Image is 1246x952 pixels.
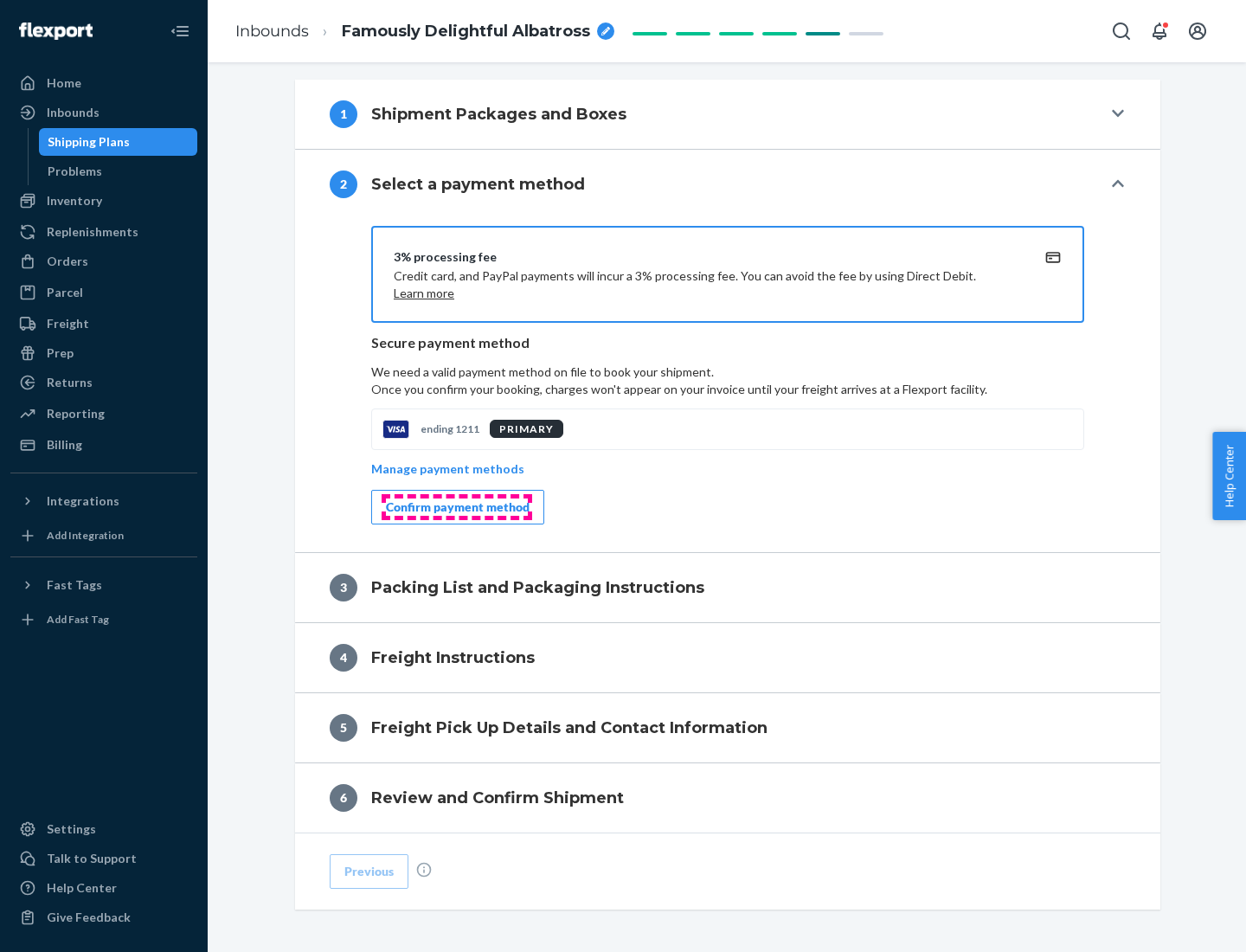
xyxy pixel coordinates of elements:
div: Settings [47,820,96,838]
div: 5 [330,714,357,742]
div: Orders [47,253,88,270]
div: Inventory [47,192,102,209]
a: Problems [39,158,198,185]
a: Reporting [10,400,197,428]
div: Billing [47,436,82,453]
button: Close Navigation [163,14,197,48]
button: 6Review and Confirm Shipment [295,763,1160,833]
div: 1 [330,100,357,128]
div: Fast Tags [47,576,102,594]
button: 3Packing List and Packaging Instructions [295,553,1160,622]
a: Returns [10,369,197,396]
span: Famously Delightful Albatross [342,21,590,43]
div: 2 [330,170,357,198]
a: Talk to Support [10,845,197,872]
button: Previous [330,854,408,889]
p: Once you confirm your booking, charges won't appear on your invoice until your freight arrives at... [371,381,1084,398]
p: Secure payment method [371,333,1084,353]
button: Open notifications [1142,14,1177,48]
div: Prep [47,344,74,362]
button: Give Feedback [10,904,197,931]
div: Home [47,74,81,92]
div: Talk to Support [47,850,137,867]
h4: Review and Confirm Shipment [371,787,624,809]
div: Give Feedback [47,909,131,926]
div: 3% processing fee [394,248,1020,266]
p: ending 1211 [421,421,479,436]
img: Flexport logo [19,23,93,40]
a: Inbounds [10,99,197,126]
p: We need a valid payment method on file to book your shipment. [371,363,1084,398]
div: Shipping Plans [48,133,130,151]
a: Shipping Plans [39,128,198,156]
a: Billing [10,431,197,459]
button: 4Freight Instructions [295,623,1160,692]
div: Returns [47,374,93,391]
button: Open Search Box [1104,14,1139,48]
button: Open account menu [1180,14,1215,48]
a: Help Center [10,874,197,902]
button: Confirm payment method [371,490,544,524]
button: Learn more [394,285,454,302]
button: 1Shipment Packages and Boxes [295,80,1160,149]
div: Help Center [47,879,117,897]
button: Help Center [1212,432,1246,520]
div: Add Integration [47,528,124,543]
button: 2Select a payment method [295,150,1160,219]
p: Credit card, and PayPal payments will incur a 3% processing fee. You can avoid the fee by using D... [394,267,1020,302]
div: Reporting [47,405,105,422]
div: Freight [47,315,89,332]
div: Inbounds [47,104,100,121]
div: Problems [48,163,102,180]
a: Inventory [10,187,197,215]
a: Orders [10,248,197,275]
a: Settings [10,815,197,843]
a: Replenishments [10,218,197,246]
div: Add Fast Tag [47,612,109,627]
button: Integrations [10,487,197,515]
a: Parcel [10,279,197,306]
a: Inbounds [235,22,309,41]
button: Fast Tags [10,571,197,599]
div: PRIMARY [490,420,563,438]
div: 4 [330,644,357,672]
div: 6 [330,784,357,812]
div: Confirm payment method [386,499,530,516]
h4: Freight Pick Up Details and Contact Information [371,717,768,739]
p: Manage payment methods [371,460,524,478]
h4: Packing List and Packaging Instructions [371,576,704,599]
div: Replenishments [47,223,138,241]
div: 3 [330,574,357,601]
div: Integrations [47,492,119,510]
a: Prep [10,339,197,367]
h4: Shipment Packages and Boxes [371,103,626,125]
h4: Select a payment method [371,173,585,196]
a: Freight [10,310,197,338]
button: 5Freight Pick Up Details and Contact Information [295,693,1160,762]
a: Add Integration [10,522,197,550]
h4: Freight Instructions [371,646,535,669]
ol: breadcrumbs [222,6,628,57]
div: Parcel [47,284,83,301]
a: Home [10,69,197,97]
a: Add Fast Tag [10,606,197,634]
